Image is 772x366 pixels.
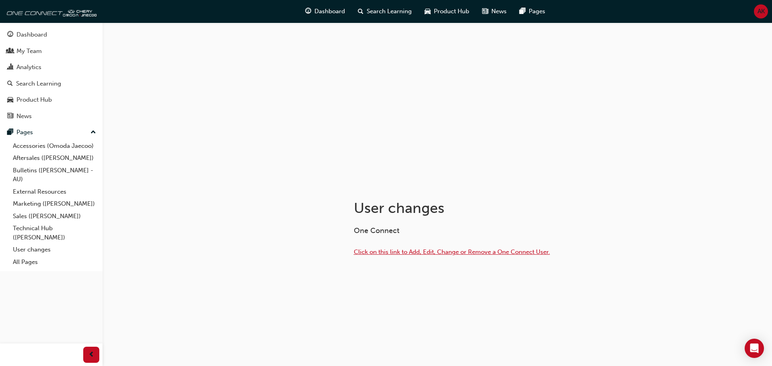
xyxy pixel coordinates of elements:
span: search-icon [7,80,13,88]
a: Marketing ([PERSON_NAME]) [10,198,99,210]
span: Product Hub [434,7,469,16]
a: Technical Hub ([PERSON_NAME]) [10,222,99,243]
a: Search Learning [3,76,99,91]
span: search-icon [358,6,363,16]
a: Bulletins ([PERSON_NAME] - AU) [10,164,99,186]
button: Pages [3,125,99,140]
span: Search Learning [367,7,412,16]
a: pages-iconPages [513,3,552,20]
a: Aftersales ([PERSON_NAME]) [10,152,99,164]
a: Click on this link to Add, Edit, Change or Remove a One Connect User. [354,248,550,256]
div: Search Learning [16,79,61,88]
h1: User changes [354,199,618,217]
a: car-iconProduct Hub [418,3,476,20]
a: User changes [10,243,99,256]
span: car-icon [425,6,431,16]
span: pages-icon [519,6,526,16]
img: oneconnect [4,3,96,19]
a: Analytics [3,60,99,75]
span: prev-icon [88,350,94,360]
span: guage-icon [7,31,13,39]
a: guage-iconDashboard [299,3,351,20]
span: Pages [529,7,545,16]
div: Product Hub [16,95,52,104]
a: Dashboard [3,27,99,42]
span: people-icon [7,48,13,55]
span: AK [758,7,765,16]
a: News [3,109,99,124]
div: Open Intercom Messenger [745,339,764,358]
a: My Team [3,44,99,59]
div: News [16,112,32,121]
span: up-icon [90,127,96,138]
div: Dashboard [16,30,47,39]
span: News [491,7,507,16]
div: Analytics [16,63,41,72]
span: car-icon [7,96,13,104]
a: External Resources [10,186,99,198]
button: AK [754,4,768,18]
span: pages-icon [7,129,13,136]
button: DashboardMy TeamAnalyticsSearch LearningProduct HubNews [3,26,99,125]
a: Sales ([PERSON_NAME]) [10,210,99,223]
a: Accessories (Omoda Jaecoo) [10,140,99,152]
a: All Pages [10,256,99,268]
span: One Connect [354,226,399,235]
span: Dashboard [314,7,345,16]
span: chart-icon [7,64,13,71]
div: My Team [16,47,42,56]
span: guage-icon [305,6,311,16]
div: Pages [16,128,33,137]
a: news-iconNews [476,3,513,20]
a: search-iconSearch Learning [351,3,418,20]
a: Product Hub [3,92,99,107]
span: news-icon [482,6,488,16]
span: news-icon [7,113,13,120]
